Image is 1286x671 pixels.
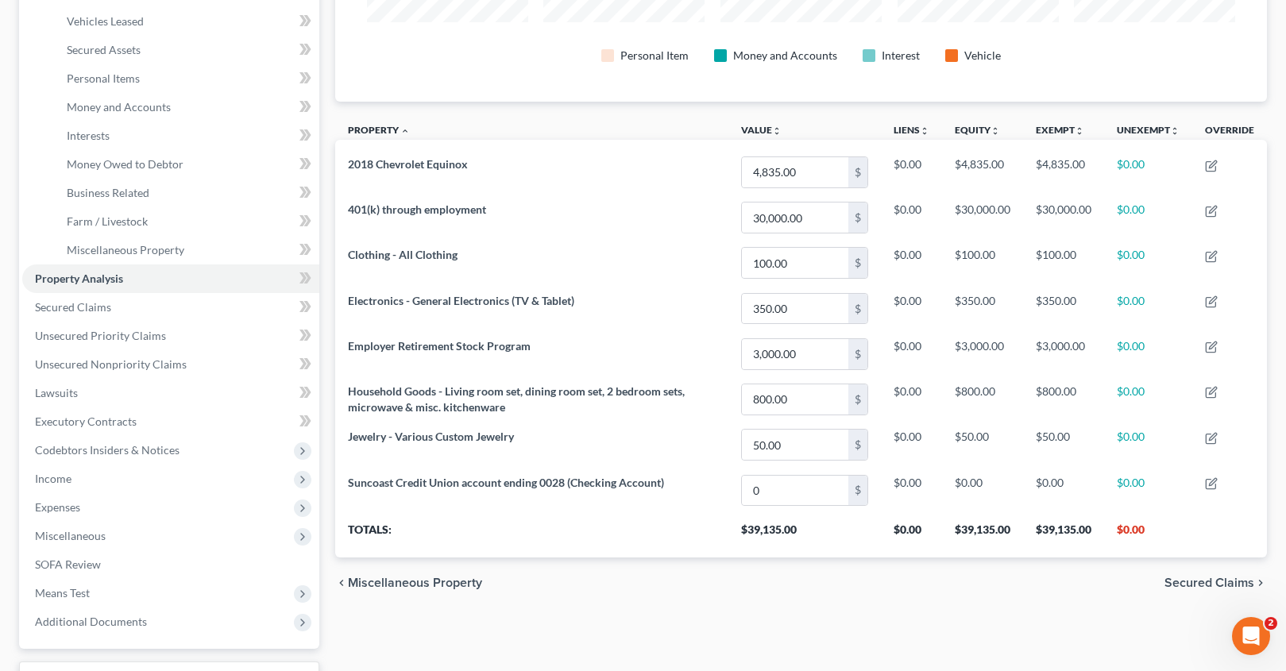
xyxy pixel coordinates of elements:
[848,384,867,415] div: $
[882,48,920,64] div: Interest
[335,577,482,589] button: chevron_left Miscellaneous Property
[894,124,929,136] a: Liensunfold_more
[1023,149,1104,195] td: $4,835.00
[1104,286,1192,331] td: $0.00
[348,248,458,261] span: Clothing - All Clothing
[942,195,1023,241] td: $30,000.00
[964,48,1001,64] div: Vehicle
[620,48,689,64] div: Personal Item
[348,577,482,589] span: Miscellaneous Property
[54,150,319,179] a: Money Owed to Debtor
[54,236,319,264] a: Miscellaneous Property
[1104,468,1192,513] td: $0.00
[1104,513,1192,557] th: $0.00
[942,149,1023,195] td: $4,835.00
[35,443,180,457] span: Codebtors Insiders & Notices
[1232,617,1270,655] iframe: Intercom live chat
[1036,124,1084,136] a: Exemptunfold_more
[848,248,867,278] div: $
[35,386,78,399] span: Lawsuits
[35,472,71,485] span: Income
[22,350,319,379] a: Unsecured Nonpriority Claims
[22,379,319,407] a: Lawsuits
[67,43,141,56] span: Secured Assets
[1104,331,1192,376] td: $0.00
[942,286,1023,331] td: $350.00
[1117,124,1180,136] a: Unexemptunfold_more
[1265,617,1277,630] span: 2
[772,126,782,136] i: unfold_more
[742,339,848,369] input: 0.00
[942,241,1023,286] td: $100.00
[35,415,137,428] span: Executory Contracts
[1023,468,1104,513] td: $0.00
[67,214,148,228] span: Farm / Livestock
[400,126,410,136] i: expand_less
[742,202,848,233] input: 0.00
[67,71,140,85] span: Personal Items
[942,331,1023,376] td: $3,000.00
[881,241,942,286] td: $0.00
[881,149,942,195] td: $0.00
[728,513,881,557] th: $39,135.00
[54,64,319,93] a: Personal Items
[35,529,106,542] span: Miscellaneous
[955,124,1000,136] a: Equityunfold_more
[881,286,942,331] td: $0.00
[348,294,574,307] span: Electronics - General Electronics (TV & Tablet)
[742,430,848,460] input: 0.00
[881,376,942,422] td: $0.00
[335,513,728,557] th: Totals:
[54,36,319,64] a: Secured Assets
[1170,126,1180,136] i: unfold_more
[942,468,1023,513] td: $0.00
[348,339,531,353] span: Employer Retirement Stock Program
[742,248,848,278] input: 0.00
[1104,422,1192,468] td: $0.00
[1023,422,1104,468] td: $50.00
[1164,577,1254,589] span: Secured Claims
[942,422,1023,468] td: $50.00
[35,586,90,600] span: Means Test
[881,468,942,513] td: $0.00
[848,476,867,506] div: $
[1104,376,1192,422] td: $0.00
[733,48,837,64] div: Money and Accounts
[348,430,514,443] span: Jewelry - Various Custom Jewelry
[1164,577,1267,589] button: Secured Claims chevron_right
[35,557,101,571] span: SOFA Review
[22,293,319,322] a: Secured Claims
[1104,149,1192,195] td: $0.00
[54,121,319,150] a: Interests
[35,329,166,342] span: Unsecured Priority Claims
[22,550,319,579] a: SOFA Review
[67,14,144,28] span: Vehicles Leased
[1254,577,1267,589] i: chevron_right
[67,129,110,142] span: Interests
[881,513,942,557] th: $0.00
[741,124,782,136] a: Valueunfold_more
[348,202,486,216] span: 401(k) through employment
[67,243,184,256] span: Miscellaneous Property
[1104,241,1192,286] td: $0.00
[848,294,867,324] div: $
[54,207,319,236] a: Farm / Livestock
[1023,331,1104,376] td: $3,000.00
[848,202,867,233] div: $
[1023,195,1104,241] td: $30,000.00
[54,179,319,207] a: Business Related
[942,376,1023,422] td: $800.00
[67,100,171,114] span: Money and Accounts
[1075,126,1084,136] i: unfold_more
[348,384,685,414] span: Household Goods - Living room set, dining room set, 2 bedroom sets, microwave & misc. kitchenware
[67,157,183,171] span: Money Owed to Debtor
[742,384,848,415] input: 0.00
[348,476,664,489] span: Suncoast Credit Union account ending 0028 (Checking Account)
[67,186,149,199] span: Business Related
[348,157,468,171] span: 2018 Chevrolet Equinox
[848,430,867,460] div: $
[348,124,410,136] a: Property expand_less
[1023,241,1104,286] td: $100.00
[35,500,80,514] span: Expenses
[1023,376,1104,422] td: $800.00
